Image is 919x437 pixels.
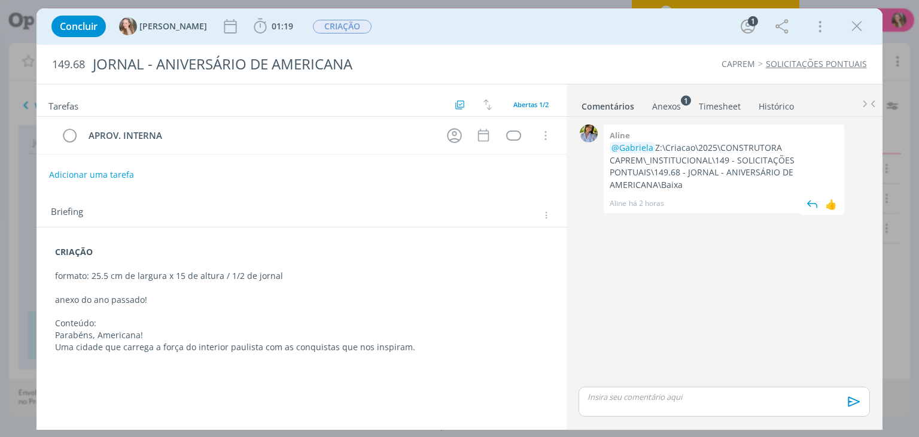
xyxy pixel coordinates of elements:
[48,164,135,186] button: Adicionar uma tarefa
[139,22,207,31] span: [PERSON_NAME]
[251,17,296,36] button: 01:19
[629,198,664,209] span: há 2 horas
[51,207,83,223] span: Briefing
[610,142,838,191] p: Z:\Criacao\2025\CONSTRUTORA CAPREM\_INSTITUCIONAL\149 - SOLICITAÇÕES PONTUAIS\149.68 - JORNAL - A...
[766,58,867,69] a: SOLICITAÇÕES PONTUAIS
[722,58,755,69] a: CAPREM
[55,317,547,329] p: Conteúdo:
[804,195,821,213] img: answer.svg
[313,20,372,34] span: CRIAÇÃO
[272,20,293,32] span: 01:19
[581,95,635,113] a: Comentários
[483,99,492,110] img: arrow-down-up.svg
[611,142,653,153] span: @Gabriela
[55,341,547,353] p: Uma cidade que carrega a força do interior paulista com as conquistas que nos inspiram.
[119,17,137,35] img: G
[55,270,547,282] p: formato: 25.5 cm de largura x 15 de altura / 1/2 de jornal
[48,98,78,112] span: Tarefas
[55,329,547,341] p: Parabéns, Americana!
[83,128,436,143] div: APROV. INTERNA
[36,8,882,430] div: dialog
[698,95,741,113] a: Timesheet
[610,198,626,209] p: Aline
[119,17,207,35] button: G[PERSON_NAME]
[55,246,93,257] strong: CRIAÇÃO
[52,58,85,71] span: 149.68
[610,130,630,141] b: Aline
[87,50,522,79] div: JORNAL - ANIVERSÁRIO DE AMERICANA
[758,95,795,113] a: Histórico
[60,22,98,31] span: Concluir
[580,125,598,142] img: A
[51,16,106,37] button: Concluir
[681,95,691,105] sup: 1
[513,100,549,109] span: Abertas 1/2
[748,16,758,26] div: 1
[738,17,757,36] button: 1
[312,19,372,34] button: CRIAÇÃO
[652,101,681,113] div: Anexos
[55,294,547,306] p: anexo do ano passado!
[825,197,837,211] div: 👍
